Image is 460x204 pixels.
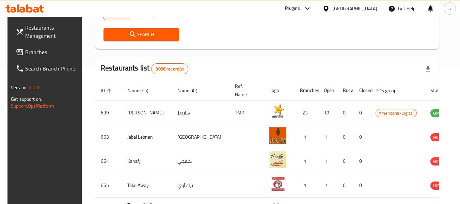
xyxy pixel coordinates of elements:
[448,5,451,12] span: a
[122,149,172,173] td: Kanafji
[332,5,377,12] div: [GEOGRAPHIC_DATA]
[269,151,286,168] img: Kanafji
[318,173,337,198] td: 1
[318,149,337,173] td: 1
[269,103,286,120] img: Hardee's
[151,63,188,74] div: Total records count
[11,95,42,104] span: Get support on:
[101,87,114,95] span: ID
[337,101,354,125] td: 0
[25,48,79,56] span: Branches
[109,30,174,39] span: Search
[95,173,122,198] td: 665
[354,101,370,125] td: 0
[107,9,126,18] span: All
[95,125,122,149] td: 663
[95,101,122,125] td: 639
[177,87,206,95] span: Name (Ar)
[354,125,370,149] td: 0
[430,87,453,95] span: Status
[420,61,436,77] div: Export file
[430,182,451,190] span: HIDDEN
[95,149,122,173] td: 664
[318,101,337,125] td: 18
[295,80,318,101] th: Branches
[172,125,229,149] td: [GEOGRAPHIC_DATA]
[337,149,354,173] td: 0
[295,101,318,125] td: 23
[295,173,318,198] td: 1
[376,87,405,95] span: POS group
[285,4,300,13] div: Plugins
[127,87,157,95] span: Name (En)
[172,101,229,125] td: هارديز
[11,101,54,110] a: Support.OpsPlatform
[354,149,370,173] td: 0
[269,175,286,192] img: Take Away
[337,125,354,149] td: 0
[29,83,39,92] span: 1.0.0
[295,125,318,149] td: 1
[104,28,179,41] button: Search
[122,125,172,149] td: Jabal Lebnan
[172,173,229,198] td: تيك آوي
[10,19,84,44] a: Restaurants Management
[122,173,172,198] td: Take Away
[269,127,286,144] img: Jabal Lebnan
[376,109,416,117] span: Americana-Digital
[430,133,451,141] div: HIDDEN
[157,9,176,18] span: No
[10,44,84,60] a: Branches
[318,80,337,101] th: Open
[25,64,79,73] span: Search Branch Phone
[122,101,172,125] td: [PERSON_NAME]
[430,158,451,166] span: HIDDEN
[318,125,337,149] td: 1
[10,60,84,77] a: Search Branch Phone
[354,173,370,198] td: 0
[132,9,152,18] span: Yes
[229,101,264,125] td: TMP
[430,157,451,166] div: HIDDEN
[337,173,354,198] td: 0
[430,134,451,141] span: HIDDEN
[25,23,79,40] span: Restaurants Management
[101,63,188,74] h2: Restaurants list
[295,149,318,173] td: 1
[11,83,28,92] span: Version:
[354,80,370,101] th: Closed
[172,149,229,173] td: كنفجي
[235,82,256,98] span: Ref. Name
[337,80,354,101] th: Busy
[264,80,295,101] th: Logo
[152,66,188,72] span: 9096 record(s)
[430,109,447,117] span: OPEN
